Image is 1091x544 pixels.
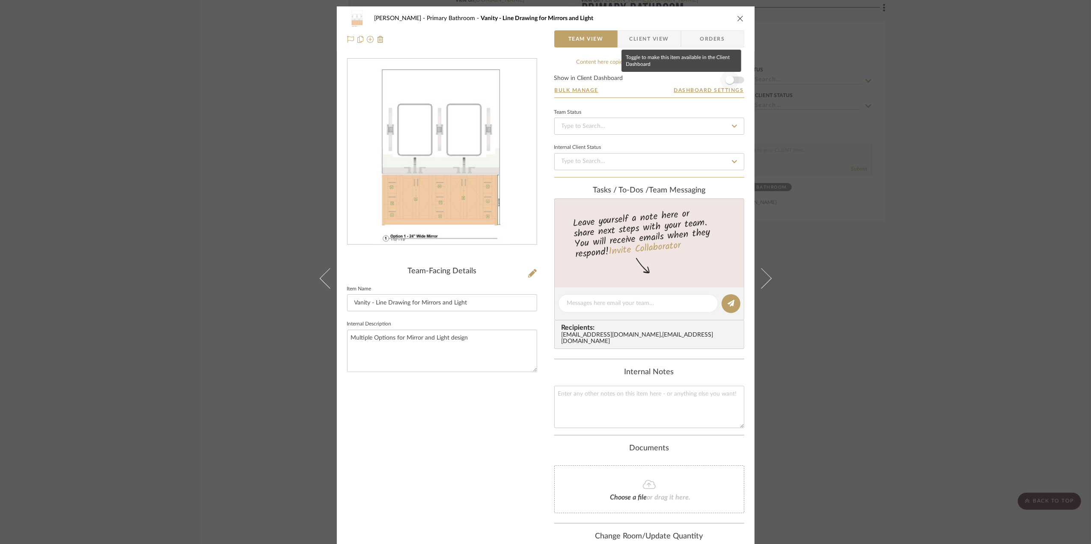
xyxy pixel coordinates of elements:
[593,186,649,194] span: Tasks / To-Dos /
[562,324,740,331] span: Recipients:
[375,59,509,245] img: 249b3731-08ee-4fab-89a2-e3e2442e2d16_436x436.jpg
[610,494,647,501] span: Choose a file
[347,322,392,326] label: Internal Description
[562,332,740,346] div: [EMAIL_ADDRESS][DOMAIN_NAME] , [EMAIL_ADDRESS][DOMAIN_NAME]
[554,58,744,67] div: Content here copies to Client View - confirm visibility there.
[691,30,734,47] span: Orders
[554,118,744,135] input: Type to Search…
[347,267,537,276] div: Team-Facing Details
[375,15,427,21] span: [PERSON_NAME]
[554,153,744,170] input: Type to Search…
[481,15,594,21] span: Vanity - Line Drawing for Mirrors and Light
[348,59,537,245] div: 0
[347,287,372,291] label: Item Name
[630,30,669,47] span: Client View
[554,86,599,94] button: Bulk Manage
[554,186,744,195] div: team Messaging
[347,294,537,311] input: Enter Item Name
[554,532,744,541] div: Change Room/Update Quantity
[568,30,603,47] span: Team View
[737,15,744,22] button: close
[647,494,691,501] span: or drag it here.
[554,145,601,150] div: Internal Client Status
[377,36,384,43] img: Remove from project
[554,444,744,453] div: Documents
[347,10,368,27] img: 249b3731-08ee-4fab-89a2-e3e2442e2d16_48x40.jpg
[427,15,481,21] span: Primary Bathroom
[554,368,744,377] div: Internal Notes
[553,204,745,262] div: Leave yourself a note here or share next steps with your team. You will receive emails when they ...
[554,110,582,115] div: Team Status
[674,86,744,94] button: Dashboard Settings
[608,238,681,260] a: Invite Collaborator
